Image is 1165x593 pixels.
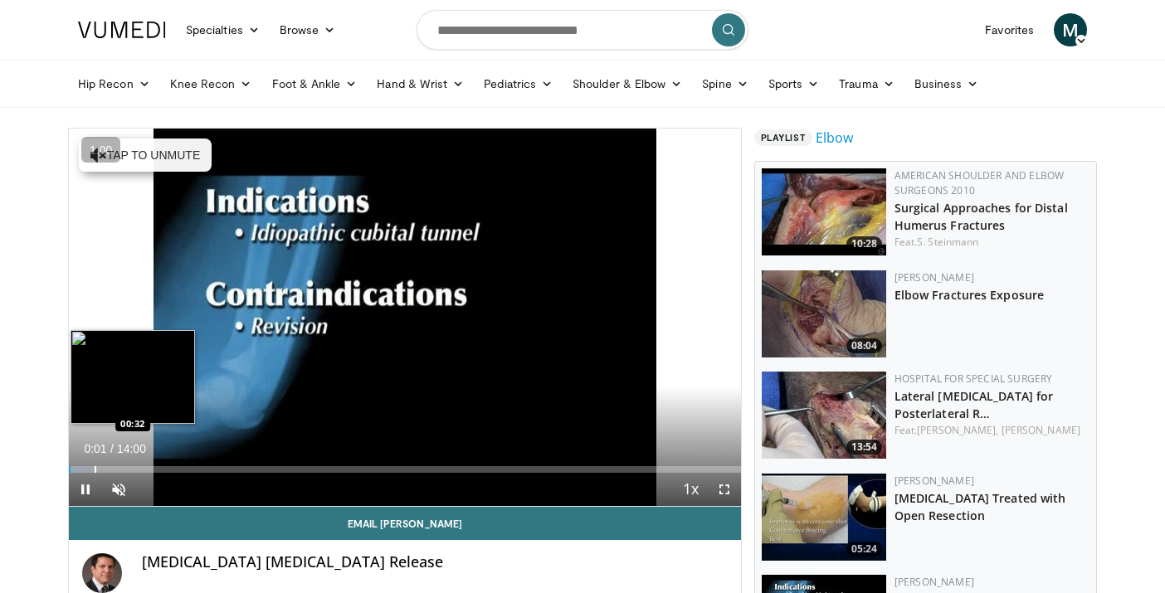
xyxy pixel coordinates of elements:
input: Search topics, interventions [417,10,748,50]
a: Trauma [829,67,904,100]
span: / [110,442,114,455]
video-js: Video Player [69,129,741,507]
span: 14:00 [117,442,146,455]
a: Specialties [176,13,270,46]
img: E3Io06GX5Di7Z1An4xMDoxOjA4MTsiGN.150x105_q85_crop-smart_upscale.jpg [762,372,886,459]
button: Pause [69,473,102,506]
a: Shoulder & Elbow [563,67,692,100]
a: Elbow [816,128,853,148]
a: American Shoulder and Elbow Surgeons 2010 [894,168,1065,197]
a: Hospital for Special Surgery [894,372,1053,386]
span: 10:28 [846,236,882,251]
img: image.jpeg [71,330,195,424]
a: Knee Recon [160,67,262,100]
a: Hip Recon [68,67,160,100]
a: Foot & Ankle [262,67,368,100]
div: Feat. [894,423,1089,438]
button: Tap to unmute [79,139,212,172]
button: Fullscreen [708,473,741,506]
span: Playlist [754,129,812,146]
a: Sports [758,67,830,100]
a: Email [PERSON_NAME] [69,507,741,540]
a: Lateral [MEDICAL_DATA] for Posterlateral R… [894,388,1054,421]
a: [PERSON_NAME] [894,575,974,589]
a: 10:28 [762,168,886,255]
img: heCDP4pTuni5z6vX4xMDoxOjBrO-I4W8_11.150x105_q85_crop-smart_upscale.jpg [762,270,886,357]
a: Elbow Fractures Exposure [894,287,1044,303]
a: M [1054,13,1087,46]
div: Feat. [894,235,1089,250]
h4: [MEDICAL_DATA] [MEDICAL_DATA] Release [142,553,728,571]
a: [PERSON_NAME] [894,270,974,284]
img: VuMedi Logo [78,22,166,38]
a: Spine [692,67,758,100]
img: eWNh-8akTAF2kj8X4xMDoxOmtxOwKG7D_1.150x105_q85_crop-smart_upscale.jpg [762,474,886,561]
span: 0:01 [84,442,106,455]
img: Avatar [82,553,122,593]
div: Progress Bar [69,466,741,473]
a: Hand & Wrist [367,67,474,100]
a: Browse [270,13,346,46]
button: Unmute [102,473,135,506]
span: 05:24 [846,542,882,557]
button: Playback Rate [675,473,708,506]
a: S. Steinmann [917,235,978,249]
a: Business [904,67,989,100]
a: [PERSON_NAME], [917,423,998,437]
a: [PERSON_NAME] [1002,423,1080,437]
img: stein_0_1.png.150x105_q85_crop-smart_upscale.jpg [762,168,886,255]
a: [MEDICAL_DATA] Treated with Open Resection [894,490,1066,523]
span: 08:04 [846,338,882,353]
span: 13:54 [846,440,882,454]
a: Favorites [975,13,1044,46]
a: Surgical Approaches for Distal Humerus Fractures [894,200,1068,233]
a: 13:54 [762,372,886,459]
a: 05:24 [762,474,886,561]
a: 08:04 [762,270,886,357]
a: [PERSON_NAME] [894,474,974,488]
a: Pediatrics [474,67,563,100]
